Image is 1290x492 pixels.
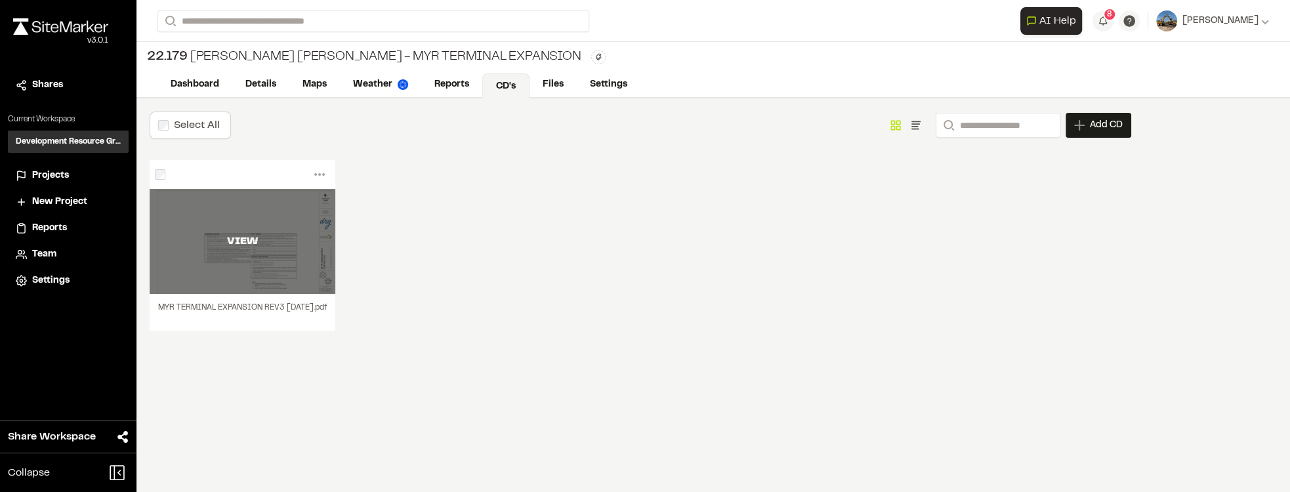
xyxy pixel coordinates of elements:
[150,294,335,331] div: MYR TERMINAL EXPANSION REV3 [DATE].pdf
[1039,13,1076,29] span: AI Help
[32,195,87,209] span: New Project
[16,136,121,148] h3: Development Resource Group
[398,79,408,90] img: precipai.png
[8,429,96,445] span: Share Workspace
[147,47,581,67] div: [PERSON_NAME] [PERSON_NAME] - MYR Terminal Expansion
[32,78,63,92] span: Shares
[16,169,121,183] a: Projects
[577,72,640,97] a: Settings
[591,50,606,64] button: Edit Tags
[157,10,181,32] button: Search
[1182,14,1259,28] span: [PERSON_NAME]
[32,169,69,183] span: Projects
[16,221,121,236] a: Reports
[1107,9,1112,20] span: 8
[1020,7,1082,35] button: Open AI Assistant
[32,221,67,236] span: Reports
[340,72,421,97] a: Weather
[32,247,56,262] span: Team
[150,234,335,249] div: VIEW
[16,78,121,92] a: Shares
[157,72,232,97] a: Dashboard
[482,73,530,98] a: CD's
[13,35,108,47] div: Oh geez...please don't...
[530,72,577,97] a: Files
[16,274,121,288] a: Settings
[8,465,50,481] span: Collapse
[421,72,482,97] a: Reports
[8,113,129,125] p: Current Workspace
[1156,10,1269,31] button: [PERSON_NAME]
[32,274,70,288] span: Settings
[13,18,108,35] img: rebrand.png
[289,72,340,97] a: Maps
[174,121,220,130] label: Select All
[1020,7,1087,35] div: Open AI Assistant
[1092,10,1113,31] button: 8
[16,195,121,209] a: New Project
[16,247,121,262] a: Team
[147,47,188,67] span: 22.179
[936,113,959,138] button: Search
[1156,10,1177,31] img: User
[1090,119,1123,132] span: Add CD
[232,72,289,97] a: Details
